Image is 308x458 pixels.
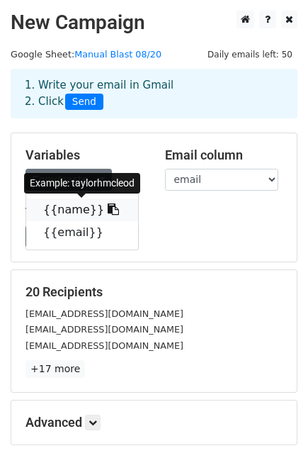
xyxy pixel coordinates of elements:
h5: Email column [165,147,283,163]
a: {{email}} [26,221,138,244]
a: {{name}} [26,199,138,221]
h5: Advanced [25,415,283,430]
small: Google Sheet: [11,49,161,60]
div: Example: taylorhmcleod [24,173,140,194]
a: Daily emails left: 50 [203,49,297,60]
small: [EMAIL_ADDRESS][DOMAIN_NAME] [25,340,183,351]
span: Send [65,94,103,111]
a: +17 more [25,360,85,378]
a: Manual Blast 08/20 [74,49,161,60]
iframe: Chat Widget [237,390,308,458]
h5: Variables [25,147,144,163]
div: 1. Write your email in Gmail 2. Click [14,77,294,110]
small: [EMAIL_ADDRESS][DOMAIN_NAME] [25,324,183,335]
h5: 20 Recipients [25,284,283,300]
span: Daily emails left: 50 [203,47,297,62]
small: [EMAIL_ADDRESS][DOMAIN_NAME] [25,308,183,319]
h2: New Campaign [11,11,297,35]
